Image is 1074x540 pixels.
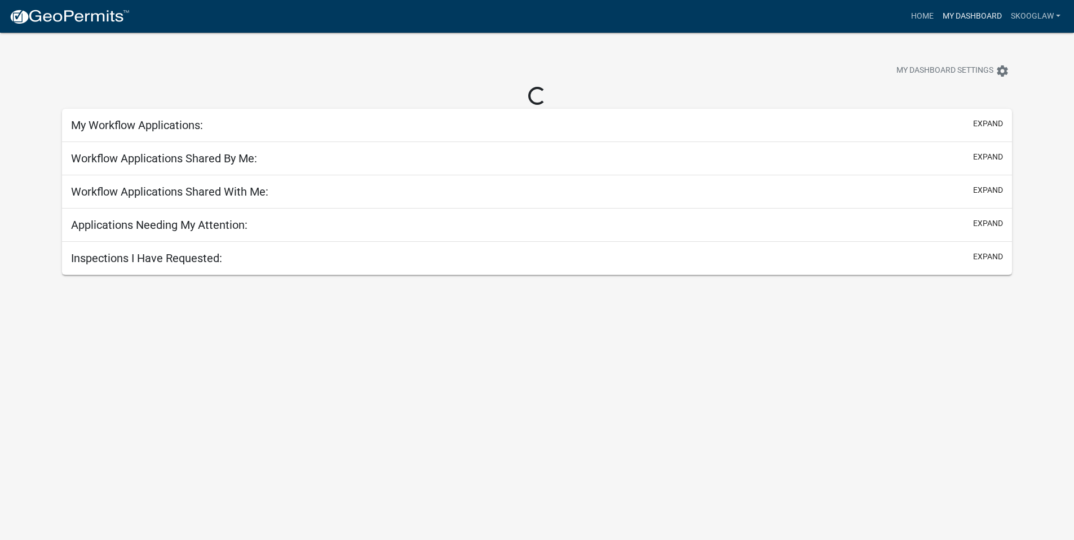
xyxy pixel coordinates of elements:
button: expand [973,118,1003,130]
button: My Dashboard Settingssettings [887,60,1018,82]
a: Home [907,6,938,27]
h5: Inspections I Have Requested: [71,251,222,265]
a: SkoogLaw [1006,6,1065,27]
span: My Dashboard Settings [896,64,993,78]
i: settings [996,64,1009,78]
h5: My Workflow Applications: [71,118,203,132]
button: expand [973,218,1003,229]
h5: Workflow Applications Shared With Me: [71,185,268,198]
button: expand [973,151,1003,163]
button: expand [973,184,1003,196]
a: My Dashboard [938,6,1006,27]
h5: Workflow Applications Shared By Me: [71,152,257,165]
h5: Applications Needing My Attention: [71,218,247,232]
button: expand [973,251,1003,263]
